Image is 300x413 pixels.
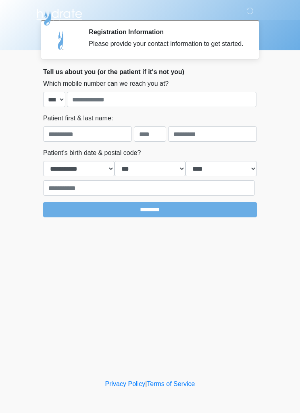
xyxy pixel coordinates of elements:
label: Which mobile number can we reach you at? [43,79,169,89]
label: Patient first & last name: [43,114,113,123]
label: Patient's birth date & postal code? [43,148,141,158]
img: Agent Avatar [49,28,73,52]
a: Privacy Policy [105,380,146,387]
img: Hydrate IV Bar - Scottsdale Logo [35,6,83,26]
div: Please provide your contact information to get started. [89,39,245,49]
a: Terms of Service [147,380,195,387]
a: | [145,380,147,387]
h2: Tell us about you (or the patient if it's not you) [43,68,257,76]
